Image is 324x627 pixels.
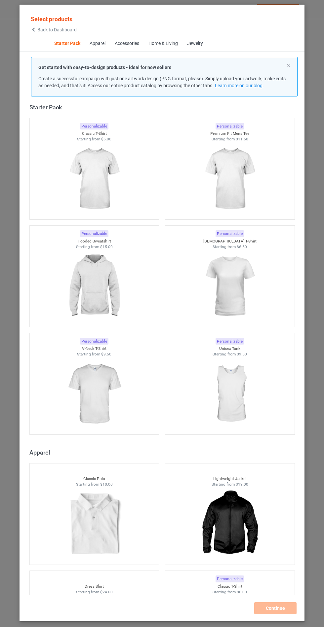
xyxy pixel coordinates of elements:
[64,142,124,216] img: regular.jpg
[216,575,244,582] div: Personalizable
[30,131,159,136] div: Classic T-Shirt
[236,482,248,487] span: $19.00
[30,351,159,357] div: Starting from
[148,40,178,47] div: Home & Living
[29,449,298,456] div: Apparel
[30,244,159,250] div: Starting from
[200,357,259,431] img: regular.jpg
[49,36,85,52] span: Starter Pack
[30,346,159,351] div: V-Neck T-Shirt
[38,65,171,70] strong: Get started with easy-to-design products - ideal for new sellers
[165,136,295,142] div: Starting from
[165,476,295,482] div: Lightweight Jacket
[187,40,203,47] div: Jewelry
[216,123,244,130] div: Personalizable
[200,487,259,561] img: regular.jpg
[80,123,108,130] div: Personalizable
[29,103,298,111] div: Starter Pack
[31,16,72,22] span: Select products
[165,239,295,244] div: [DEMOGRAPHIC_DATA] T-Shirt
[30,476,159,482] div: Classic Polo
[100,244,112,249] span: $15.00
[200,142,259,216] img: regular.jpg
[237,352,247,356] span: $9.50
[165,351,295,357] div: Starting from
[30,482,159,487] div: Starting from
[89,40,105,47] div: Apparel
[64,487,124,561] img: regular.jpg
[114,40,139,47] div: Accessories
[236,137,248,141] span: $11.50
[101,352,111,356] span: $9.50
[80,230,108,237] div: Personalizable
[165,584,295,589] div: Classic T-Shirt
[165,346,295,351] div: Unisex Tank
[30,584,159,589] div: Dress Shirt
[215,83,263,88] a: Learn more on our blog.
[37,27,77,32] span: Back to Dashboard
[165,131,295,136] div: Premium Fit Mens Tee
[100,482,112,487] span: $10.00
[165,482,295,487] div: Starting from
[165,589,295,595] div: Starting from
[101,137,111,141] span: $6.00
[80,338,108,345] div: Personalizable
[100,590,112,594] span: $24.00
[237,244,247,249] span: $6.50
[216,338,244,345] div: Personalizable
[30,239,159,244] div: Hooded Sweatshirt
[30,589,159,595] div: Starting from
[200,249,259,323] img: regular.jpg
[30,136,159,142] div: Starting from
[216,230,244,237] div: Personalizable
[64,249,124,323] img: regular.jpg
[64,357,124,431] img: regular.jpg
[38,76,286,88] span: Create a successful campaign with just one artwork design (PNG format, please). Simply upload you...
[237,590,247,594] span: $6.00
[165,244,295,250] div: Starting from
